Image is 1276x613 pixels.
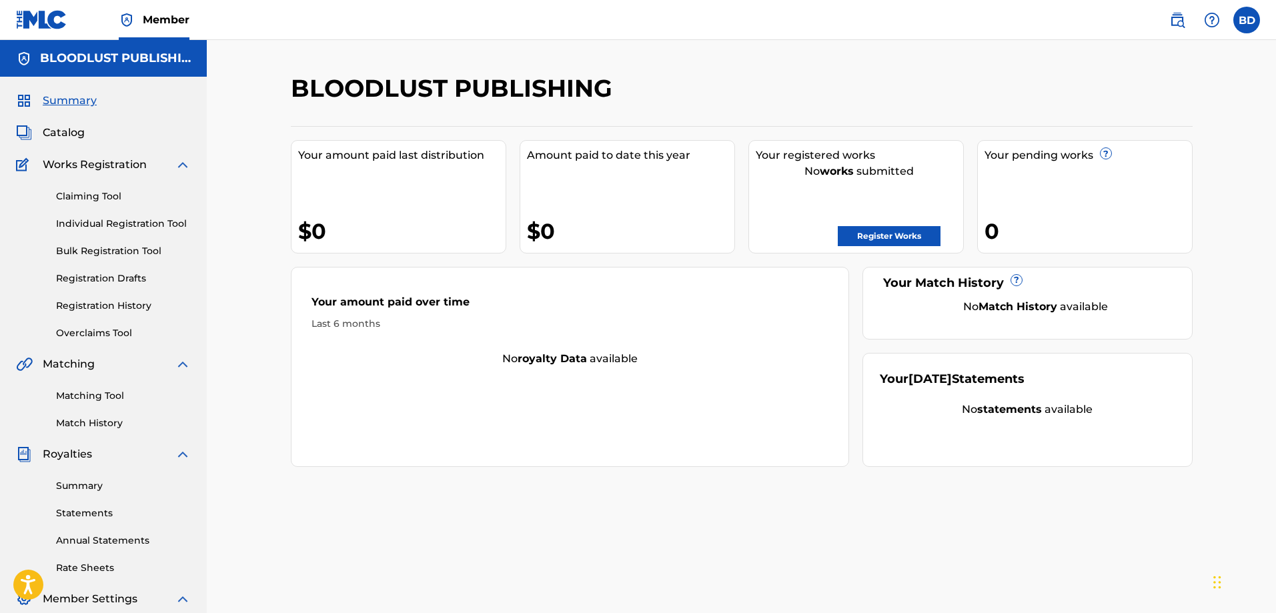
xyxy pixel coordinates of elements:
a: Match History [56,416,191,430]
span: Member [143,12,189,27]
img: expand [175,356,191,372]
a: Bulk Registration Tool [56,244,191,258]
strong: statements [977,403,1042,416]
span: Works Registration [43,157,147,173]
h5: BLOODLUST PUBLISHING [40,51,191,66]
img: help [1204,12,1220,28]
iframe: Resource Center [1239,404,1276,512]
a: Summary [56,479,191,493]
a: Claiming Tool [56,189,191,203]
span: Catalog [43,125,85,141]
img: Summary [16,93,32,109]
a: Matching Tool [56,389,191,403]
div: Your Statements [880,370,1025,388]
span: [DATE] [908,372,952,386]
img: Accounts [16,51,32,67]
img: expand [175,591,191,607]
a: Annual Statements [56,534,191,548]
strong: works [820,165,854,177]
div: No available [880,402,1175,418]
iframe: Chat Widget [1209,549,1276,613]
span: Royalties [43,446,92,462]
strong: Match History [979,300,1057,313]
div: Your pending works [985,147,1192,163]
div: No available [896,299,1175,315]
img: Top Rightsholder [119,12,135,28]
img: Catalog [16,125,32,141]
div: Drag [1213,562,1221,602]
div: No available [291,351,849,367]
img: Royalties [16,446,32,462]
div: User Menu [1233,7,1260,33]
strong: royalty data [518,352,587,365]
span: ? [1011,275,1022,285]
div: No submitted [756,163,963,179]
div: Help [1199,7,1225,33]
div: Amount paid to date this year [527,147,734,163]
img: Matching [16,356,33,372]
div: Last 6 months [311,317,829,331]
img: expand [175,157,191,173]
span: Member Settings [43,591,137,607]
a: Register Works [838,226,940,246]
img: expand [175,446,191,462]
a: Rate Sheets [56,561,191,575]
a: CatalogCatalog [16,125,85,141]
a: SummarySummary [16,93,97,109]
div: $0 [298,216,506,246]
span: ? [1101,148,1111,159]
a: Public Search [1164,7,1191,33]
img: MLC Logo [16,10,67,29]
div: $0 [527,216,734,246]
img: Member Settings [16,591,32,607]
a: Registration Drafts [56,271,191,285]
span: Summary [43,93,97,109]
span: Matching [43,356,95,372]
img: search [1169,12,1185,28]
a: Individual Registration Tool [56,217,191,231]
div: Your registered works [756,147,963,163]
div: Your Match History [880,274,1175,292]
a: Statements [56,506,191,520]
a: Overclaims Tool [56,326,191,340]
a: Registration History [56,299,191,313]
div: Your amount paid over time [311,294,829,317]
div: 0 [985,216,1192,246]
div: Your amount paid last distribution [298,147,506,163]
h2: BLOODLUST PUBLISHING [291,73,619,103]
img: Works Registration [16,157,33,173]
